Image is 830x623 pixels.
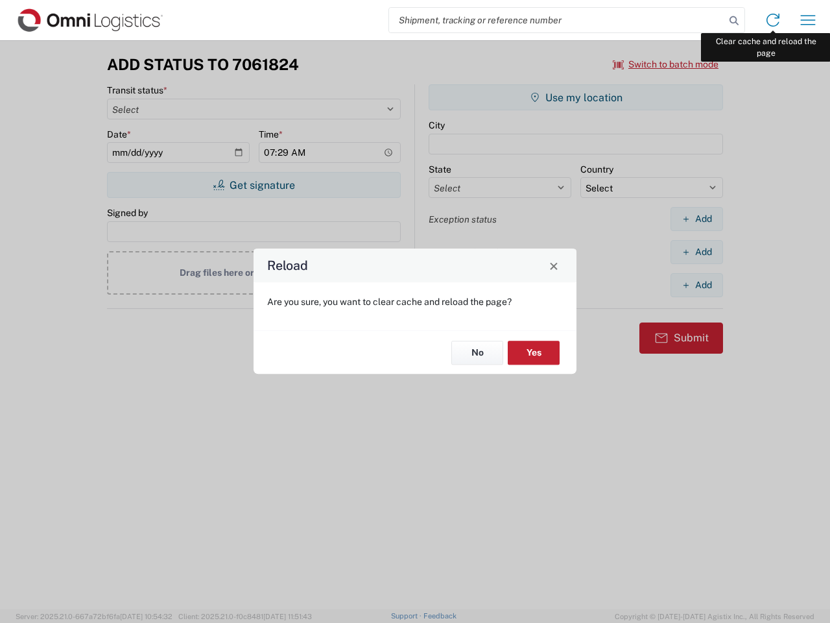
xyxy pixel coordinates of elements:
button: Close [545,256,563,275]
button: Yes [508,341,560,365]
button: No [451,341,503,365]
p: Are you sure, you want to clear cache and reload the page? [267,296,563,308]
input: Shipment, tracking or reference number [389,8,725,32]
h4: Reload [267,256,308,275]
